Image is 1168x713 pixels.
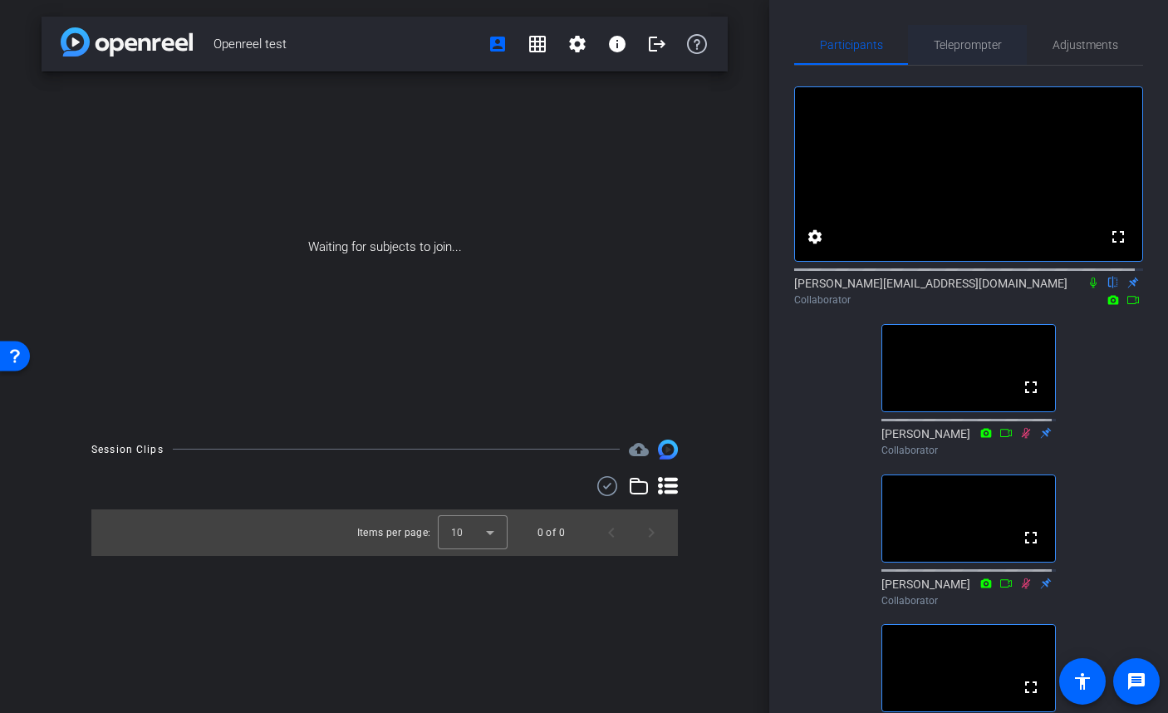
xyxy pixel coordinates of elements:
[934,39,1002,51] span: Teleprompter
[1108,227,1128,247] mat-icon: fullscreen
[42,71,728,423] div: Waiting for subjects to join...
[658,440,678,460] img: Session clips
[629,440,649,460] span: Destinations for your clips
[820,39,883,51] span: Participants
[537,524,565,541] div: 0 of 0
[357,524,431,541] div: Items per page:
[794,275,1143,307] div: [PERSON_NAME][EMAIL_ADDRESS][DOMAIN_NAME]
[488,34,508,54] mat-icon: account_box
[1021,377,1041,397] mat-icon: fullscreen
[1021,528,1041,548] mat-icon: fullscreen
[629,440,649,460] mat-icon: cloud_upload
[61,27,193,57] img: app-logo
[1021,677,1041,697] mat-icon: fullscreen
[1072,671,1092,691] mat-icon: accessibility
[528,34,547,54] mat-icon: grid_on
[1126,671,1146,691] mat-icon: message
[647,34,667,54] mat-icon: logout
[805,227,825,247] mat-icon: settings
[881,443,1056,458] div: Collaborator
[213,27,478,61] span: Openreel test
[794,293,1143,307] div: Collaborator
[1103,274,1123,289] mat-icon: flip
[607,34,627,54] mat-icon: info
[881,425,1056,458] div: [PERSON_NAME]
[91,441,164,458] div: Session Clips
[881,593,1056,608] div: Collaborator
[631,513,671,553] button: Next page
[881,576,1056,608] div: [PERSON_NAME]
[1053,39,1118,51] span: Adjustments
[567,34,587,54] mat-icon: settings
[591,513,631,553] button: Previous page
